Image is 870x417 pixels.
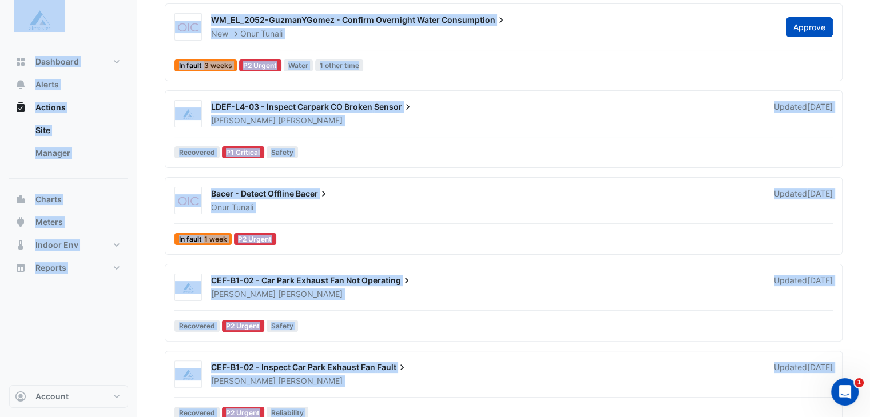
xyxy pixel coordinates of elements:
span: 1 other time [315,59,364,71]
div: P2 Urgent [222,320,265,332]
app-icon: Dashboard [15,56,26,67]
app-icon: Alerts [15,79,26,90]
button: Reports [9,256,128,279]
span: [PERSON_NAME] [211,115,276,125]
img: Airmaster Australia [175,282,201,294]
span: [PERSON_NAME] [278,288,343,300]
span: [PERSON_NAME] [278,115,343,126]
span: Actions [35,102,66,113]
button: Account [9,385,128,408]
span: Mon 18-Aug-2025 09:35 AEST [807,275,833,285]
div: P2 Urgent [239,59,282,71]
span: Mon 18-Aug-2025 08:15 AEST [807,102,833,111]
button: Actions [9,96,128,119]
span: Tunali [261,28,283,39]
span: Bacer - Detect Offline [211,189,294,198]
img: QIC [175,195,201,207]
span: Water [284,59,313,71]
span: Bacer [296,188,329,199]
span: CEF-B1-02 - Inspect Car Park Exhaust Fan [211,362,375,372]
app-icon: Charts [15,194,26,205]
span: Alerts [35,79,59,90]
span: Fault [377,362,408,373]
span: 1 [855,378,864,387]
span: 3 weeks [204,62,232,69]
div: Actions [9,119,128,169]
app-icon: Actions [15,102,26,113]
iframe: Intercom live chat [831,378,859,406]
span: LDEF-L4-03 - Inspect Carpark CO Broken [211,102,372,111]
span: Consumption [442,14,507,26]
button: Meters [9,211,128,234]
span: Dashboard [35,56,79,67]
span: [PERSON_NAME] [278,375,343,387]
span: Reports [35,262,66,274]
span: 1 week [204,236,227,243]
span: [PERSON_NAME] [211,289,276,299]
span: Indoor Env [35,239,78,251]
span: Sensor [374,101,414,113]
span: Safety [267,146,298,158]
app-icon: Meters [15,216,26,228]
img: QIC [175,22,201,33]
span: Recovered [174,320,220,332]
span: WM_EL_2052-GuzmanYGomez - Confirm Overnight Water [211,15,440,25]
button: Alerts [9,73,128,96]
span: Wed 08-Oct-2025 10:28 AEDT [807,189,833,198]
a: Site [26,119,128,142]
span: Onur [211,202,229,212]
span: -> [231,29,238,38]
img: Airmaster Australia [175,109,201,120]
app-icon: Reports [15,262,26,274]
span: Recovered [174,146,220,158]
span: Meters [35,216,63,228]
div: Updated [774,275,833,300]
img: Company Logo [14,9,65,32]
span: New [211,29,228,38]
button: Indoor Env [9,234,128,256]
img: Airmaster Australia [175,369,201,380]
button: Approve [786,17,833,37]
span: Onur [240,29,259,38]
button: Dashboard [9,50,128,73]
app-icon: Indoor Env [15,239,26,251]
button: Charts [9,188,128,211]
span: Approve [793,22,825,32]
span: In fault [174,59,237,71]
span: CEF-B1-02 - Car Park Exhaust Fan Not [211,275,360,285]
span: Charts [35,194,62,205]
span: Tunali [232,202,253,213]
div: Updated [774,362,833,387]
div: Updated [774,188,833,213]
div: P1 Critical [222,146,265,158]
span: Mon 18-Aug-2025 09:35 AEST [807,362,833,372]
span: [PERSON_NAME] [211,376,276,386]
a: Manager [26,142,128,165]
span: Safety [267,320,298,332]
span: Operating [361,275,412,286]
span: In fault [174,233,232,245]
div: P2 Urgent [234,233,277,245]
span: Account [35,391,69,402]
div: Updated [774,101,833,126]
